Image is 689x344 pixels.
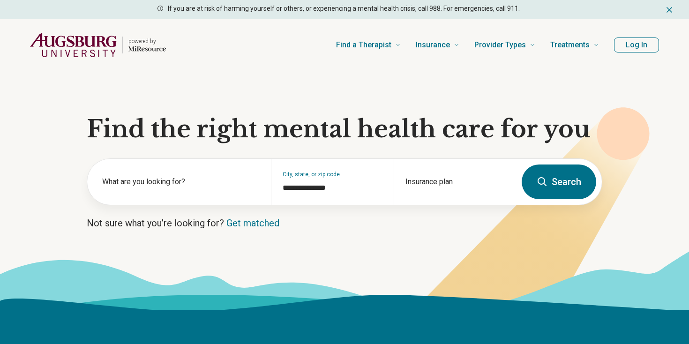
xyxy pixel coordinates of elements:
span: Insurance [416,38,450,52]
a: Home page [30,30,166,60]
p: powered by [128,37,166,45]
span: Treatments [550,38,590,52]
a: Get matched [226,217,279,229]
button: Log In [614,37,659,52]
p: Not sure what you’re looking for? [87,217,602,230]
span: Provider Types [474,38,526,52]
a: Find a Therapist [336,26,401,64]
span: Find a Therapist [336,38,391,52]
a: Provider Types [474,26,535,64]
label: What are you looking for? [102,176,260,187]
h1: Find the right mental health care for you [87,115,602,143]
button: Dismiss [665,4,674,15]
a: Insurance [416,26,459,64]
button: Search [522,165,596,199]
a: Treatments [550,26,599,64]
p: If you are at risk of harming yourself or others, or experiencing a mental health crisis, call 98... [168,4,520,14]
